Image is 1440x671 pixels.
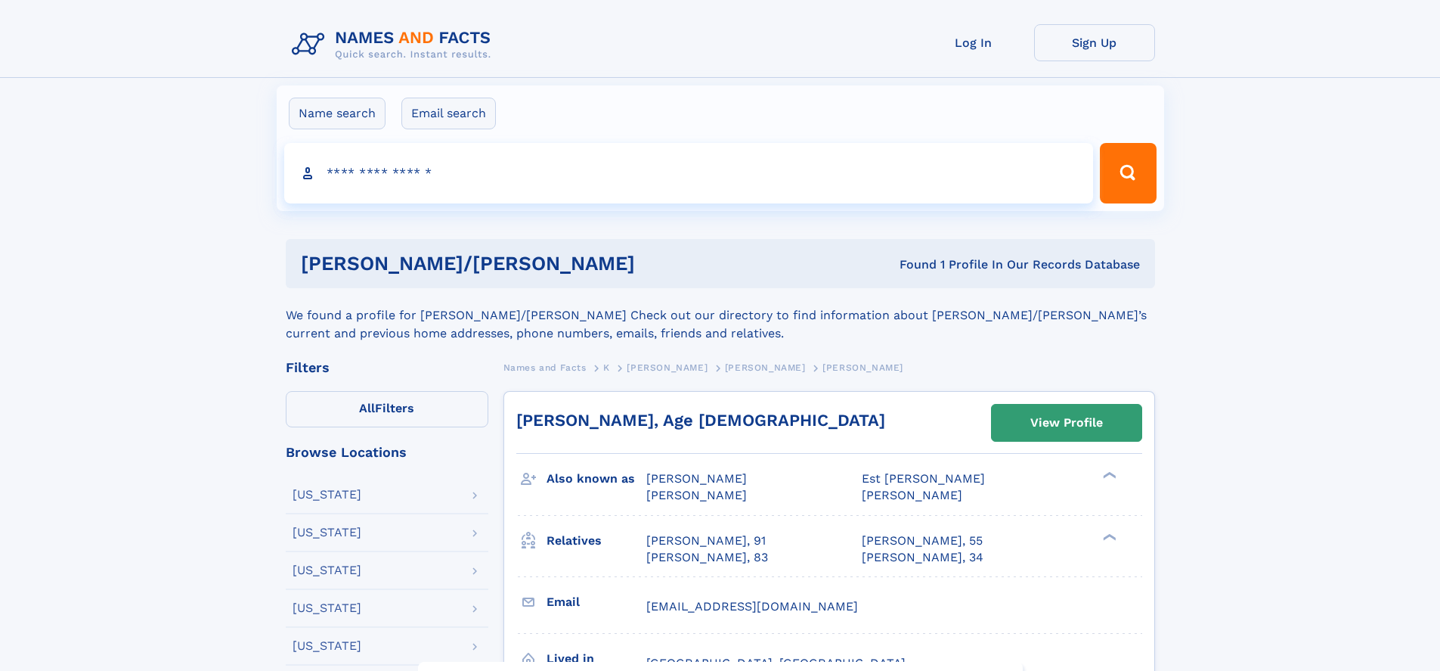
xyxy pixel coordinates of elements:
label: Name search [289,98,386,129]
span: [GEOGRAPHIC_DATA], [GEOGRAPHIC_DATA] [646,656,906,670]
a: [PERSON_NAME], 91 [646,533,766,549]
button: Search Button [1100,143,1156,203]
div: Browse Locations [286,446,488,459]
span: [PERSON_NAME] [627,362,708,373]
div: [US_STATE] [293,527,361,539]
a: Sign Up [1034,24,1155,61]
a: [PERSON_NAME], 34 [862,549,983,566]
span: [PERSON_NAME] [646,471,747,486]
h3: Relatives [547,528,646,554]
span: [EMAIL_ADDRESS][DOMAIN_NAME] [646,599,858,614]
label: Email search [401,98,496,129]
div: [US_STATE] [293,489,361,501]
span: K [603,362,610,373]
div: Found 1 Profile In Our Records Database [767,256,1140,273]
a: Log In [913,24,1034,61]
h1: [PERSON_NAME]/[PERSON_NAME] [301,254,767,273]
img: Logo Names and Facts [286,24,503,65]
div: ❯ [1099,471,1117,480]
span: [PERSON_NAME] [725,362,806,373]
div: [US_STATE] [293,640,361,652]
a: [PERSON_NAME] [627,358,708,377]
a: [PERSON_NAME], Age [DEMOGRAPHIC_DATA] [516,411,885,430]
a: [PERSON_NAME], 83 [646,549,768,566]
span: Est [PERSON_NAME] [862,471,985,486]
span: [PERSON_NAME] [822,362,903,373]
span: [PERSON_NAME] [862,488,962,502]
div: View Profile [1030,405,1103,440]
label: Filters [286,391,488,427]
div: We found a profile for [PERSON_NAME]/[PERSON_NAME] Check out our directory to find information ab... [286,288,1155,343]
div: [US_STATE] [293,602,361,614]
h3: Also known as [547,466,646,492]
a: [PERSON_NAME], 55 [862,533,983,549]
a: K [603,358,610,377]
span: [PERSON_NAME] [646,488,747,502]
div: Filters [286,361,488,374]
a: [PERSON_NAME] [725,358,806,377]
a: View Profile [992,405,1141,441]
h3: Email [547,589,646,615]
a: Names and Facts [503,358,587,377]
input: search input [284,143,1094,203]
div: [US_STATE] [293,564,361,576]
div: ❯ [1099,532,1117,542]
span: All [359,401,375,415]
